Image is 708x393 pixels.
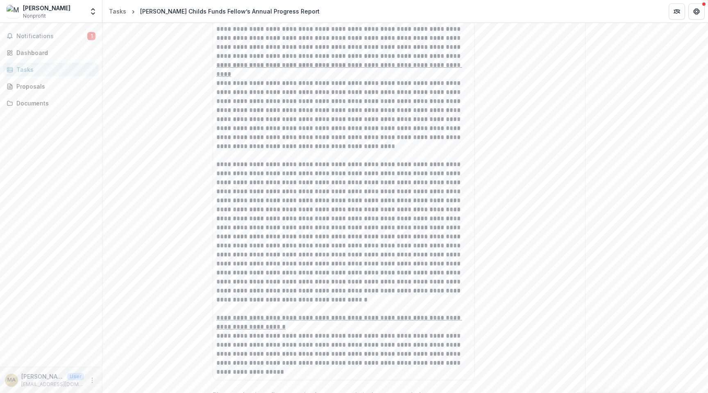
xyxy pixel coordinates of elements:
[16,65,92,74] div: Tasks
[23,12,46,20] span: Nonprofit
[87,32,95,40] span: 1
[688,3,705,20] button: Get Help
[109,7,126,16] div: Tasks
[3,80,99,93] a: Proposals
[3,46,99,59] a: Dashboard
[669,3,685,20] button: Partners
[140,7,320,16] div: [PERSON_NAME] Childs Funds Fellow’s Annual Progress Report
[16,48,92,57] div: Dashboard
[16,33,87,40] span: Notifications
[87,375,97,385] button: More
[21,381,84,388] p: [EMAIL_ADDRESS][DOMAIN_NAME]
[106,5,323,17] nav: breadcrumb
[7,377,16,383] div: Meenakshi Asokan
[7,5,20,18] img: Meenakshi Asokan
[3,30,99,43] button: Notifications1
[67,373,84,380] p: User
[106,5,129,17] a: Tasks
[3,96,99,110] a: Documents
[3,63,99,76] a: Tasks
[16,99,92,107] div: Documents
[16,82,92,91] div: Proposals
[87,3,99,20] button: Open entity switcher
[23,4,70,12] div: [PERSON_NAME]
[21,372,64,381] p: [PERSON_NAME]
